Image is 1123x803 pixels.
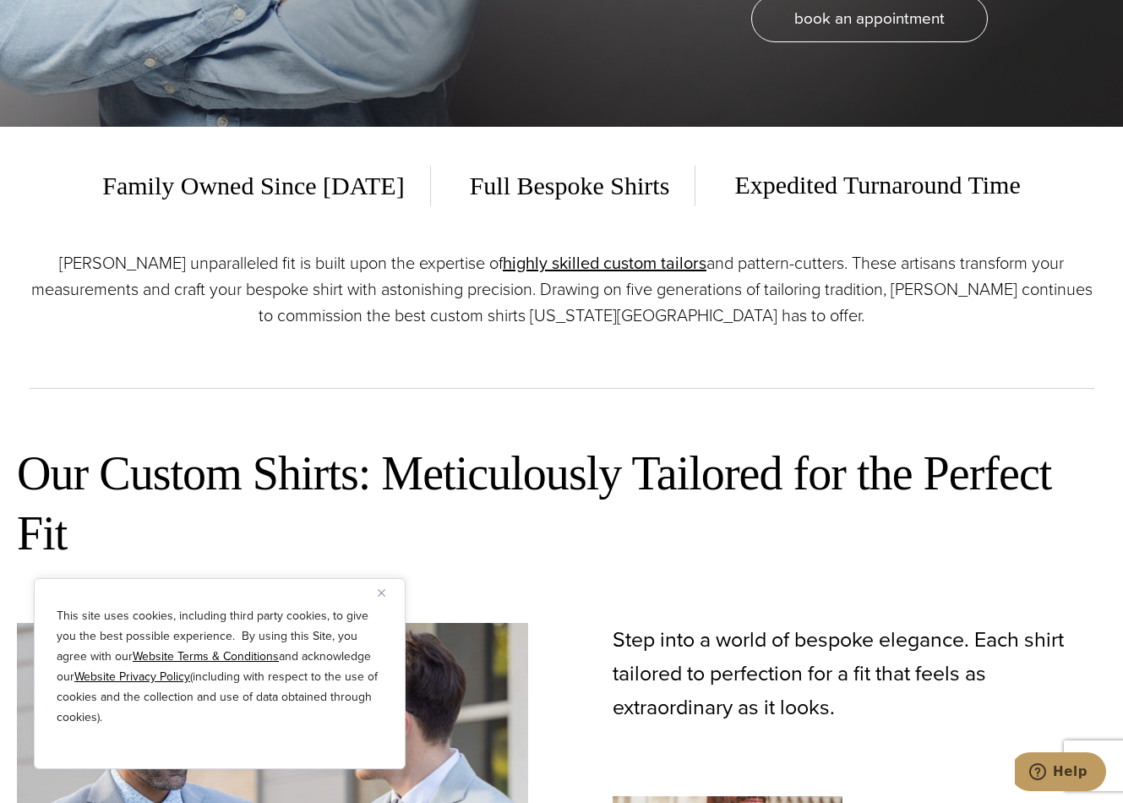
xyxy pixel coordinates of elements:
[30,250,1094,329] p: [PERSON_NAME] unparalleled fit is built upon the expertise of and pattern-cutters. These artisans...
[1015,752,1106,795] iframe: Opens a widget where you can chat to one of our agents
[74,668,190,686] a: Website Privacy Policy
[444,166,696,206] span: Full Bespoke Shirts
[378,589,385,597] img: Close
[378,582,398,603] button: Close
[794,6,945,30] span: book an appointment
[709,165,1020,206] span: Expedited Turnaround Time
[17,444,1106,564] h2: Our Custom Shirts: Meticulously Tailored for the Perfect Fit
[613,623,1107,724] p: Step into a world of bespoke elegance. Each shirt tailored to perfection for a fit that feels as ...
[57,606,383,728] p: This site uses cookies, including third party cookies, to give you the best possible experience. ...
[503,250,706,276] a: highly skilled custom tailors
[133,647,279,665] a: Website Terms & Conditions
[102,166,430,206] span: Family Owned Since [DATE]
